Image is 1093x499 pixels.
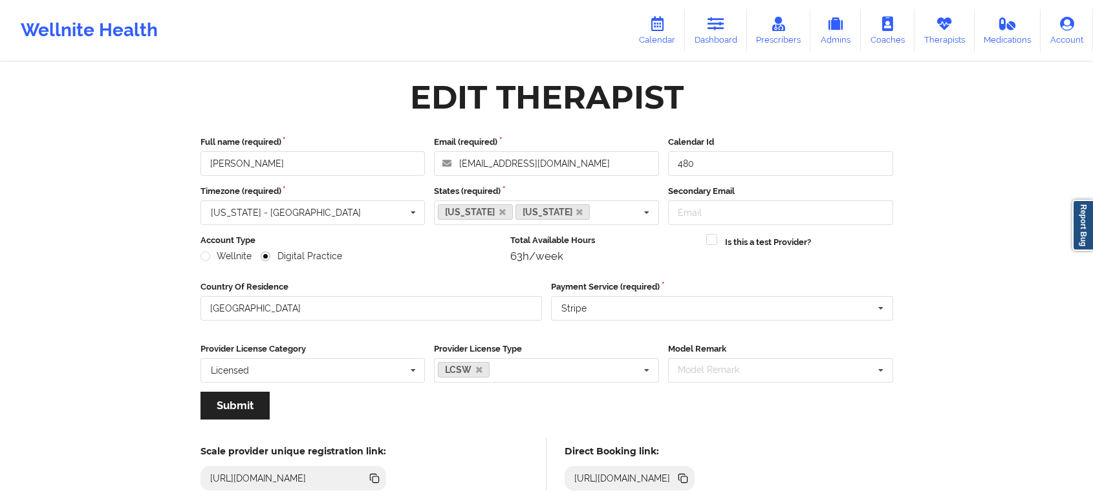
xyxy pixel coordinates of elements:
[668,343,893,356] label: Model Remark
[675,363,758,377] div: Model Remark
[685,9,747,52] a: Dashboard
[725,236,811,249] label: Is this a test Provider?
[668,200,893,225] input: Email
[200,234,502,247] label: Account Type
[200,392,270,419] button: Submit
[515,204,590,220] a: [US_STATE]
[200,136,426,149] label: Full name (required)
[1072,200,1093,251] a: Report Bug
[510,234,697,247] label: Total Available Hours
[205,472,312,485] div: [URL][DOMAIN_NAME]
[668,151,893,176] input: Calendar Id
[747,9,811,52] a: Prescribers
[914,9,975,52] a: Therapists
[434,185,659,198] label: States (required)
[629,9,685,52] a: Calendar
[569,472,676,485] div: [URL][DOMAIN_NAME]
[561,304,587,313] div: Stripe
[1041,9,1093,52] a: Account
[200,251,252,262] label: Wellnite
[565,445,695,457] h5: Direct Booking link:
[200,281,543,293] label: Country Of Residence
[200,445,386,457] h5: Scale provider unique registration link:
[200,343,426,356] label: Provider License Category
[211,366,249,375] div: Licensed
[261,251,342,262] label: Digital Practice
[668,136,893,149] label: Calendar Id
[200,185,426,198] label: Timezone (required)
[861,9,914,52] a: Coaches
[200,151,426,176] input: Full name
[510,249,697,262] div: 63h/week
[211,208,361,217] div: [US_STATE] - [GEOGRAPHIC_DATA]
[410,77,684,118] div: Edit Therapist
[668,185,893,198] label: Secondary Email
[438,362,490,377] a: LCSW
[434,151,659,176] input: Email address
[810,9,861,52] a: Admins
[434,136,659,149] label: Email (required)
[434,343,659,356] label: Provider License Type
[438,204,513,220] a: [US_STATE]
[975,9,1041,52] a: Medications
[551,281,893,293] label: Payment Service (required)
